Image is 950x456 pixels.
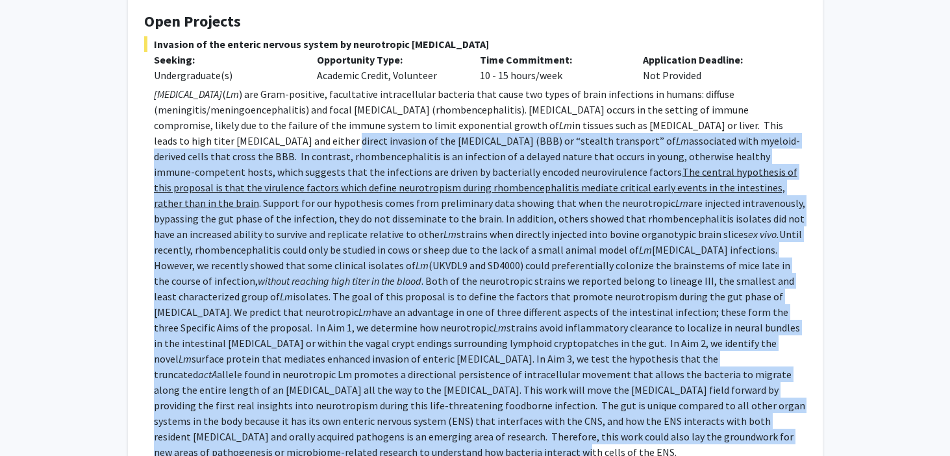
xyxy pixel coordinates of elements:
[494,321,506,334] em: Lm
[633,52,796,83] div: Not Provided
[307,52,470,83] div: Academic Credit, Volunteer
[154,165,797,210] u: The central hypothesis of this proposal is that the virulence factors which define neurotropism d...
[198,368,217,381] em: actA
[226,88,239,101] em: Lm
[480,52,623,67] p: Time Commitment:
[358,306,371,318] em: Lm
[154,88,222,101] em: [MEDICAL_DATA]
[144,36,806,52] span: Invasion of the enteric nervous system by neurotropic [MEDICAL_DATA]
[444,228,456,241] em: Lm
[10,398,55,446] iframe: Chat
[643,52,786,67] p: Application Deadline:
[416,259,429,272] em: Lm
[179,352,192,365] em: Lm
[280,290,293,303] em: Lm
[675,197,688,210] em: Lm
[154,52,297,67] p: Seeking:
[470,52,633,83] div: 10 - 15 hours/week
[144,12,806,31] h4: Open Projects
[317,52,460,67] p: Opportunity Type:
[676,134,689,147] em: Lm
[154,67,297,83] div: Undergraduate(s)
[559,119,572,132] em: Lm
[748,228,779,241] em: ex vivo.
[258,274,421,287] em: without reaching high titer in the blood
[639,243,652,256] em: Lm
